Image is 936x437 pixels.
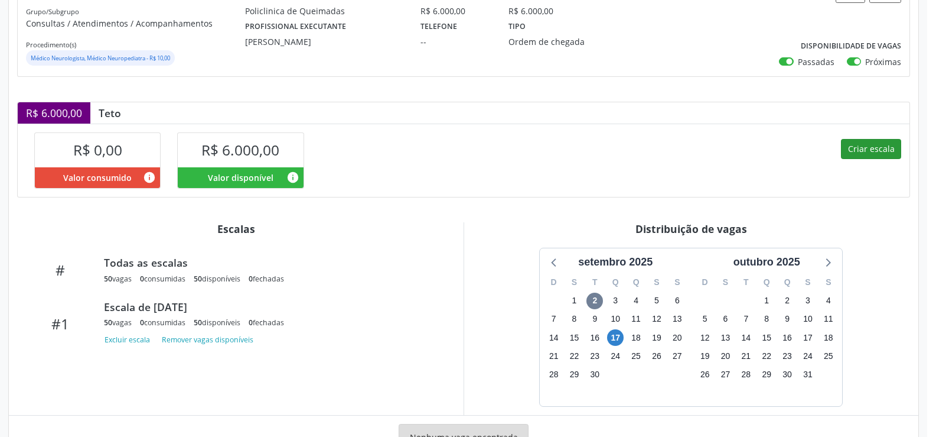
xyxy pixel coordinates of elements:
button: Remover vagas disponíveis [157,332,258,348]
span: terça-feira, 30 de setembro de 2025 [586,366,603,383]
span: sexta-feira, 5 de setembro de 2025 [648,293,665,309]
span: quarta-feira, 17 de setembro de 2025 [607,329,624,346]
span: domingo, 19 de outubro de 2025 [697,348,713,364]
label: Disponibilidade de vagas [801,37,901,56]
div: R$ 6.000,00 [508,5,553,17]
span: sexta-feira, 12 de setembro de 2025 [648,311,665,328]
span: Valor consumido [63,171,132,184]
span: domingo, 12 de outubro de 2025 [697,329,713,346]
small: Procedimento(s) [26,40,76,49]
div: Policlinica de Queimadas [245,5,404,17]
div: Teto [90,106,129,119]
span: terça-feira, 14 de outubro de 2025 [738,329,754,346]
span: terça-feira, 16 de setembro de 2025 [586,329,603,346]
small: Grupo/Subgrupo [26,7,79,16]
span: segunda-feira, 27 de outubro de 2025 [718,366,734,383]
span: segunda-feira, 13 de outubro de 2025 [718,329,734,346]
div: S [647,273,667,292]
span: segunda-feira, 29 de setembro de 2025 [566,366,583,383]
div: S [818,273,839,292]
div: disponíveis [194,274,240,284]
div: S [564,273,585,292]
span: domingo, 5 de outubro de 2025 [697,311,713,328]
span: quarta-feira, 10 de setembro de 2025 [607,311,624,328]
small: Médico Neurologista, Médico Neuropediatra - R$ 10,00 [31,54,170,62]
label: Passadas [798,56,834,68]
div: Q [756,273,777,292]
span: quarta-feira, 29 de outubro de 2025 [758,366,775,383]
span: domingo, 14 de setembro de 2025 [546,329,562,346]
span: 50 [104,274,112,284]
div: fechadas [249,318,284,328]
span: quarta-feira, 1 de outubro de 2025 [758,293,775,309]
span: quinta-feira, 9 de outubro de 2025 [779,311,795,328]
span: Valor disponível [208,171,273,184]
div: vagas [104,274,132,284]
span: terça-feira, 23 de setembro de 2025 [586,348,603,364]
span: segunda-feira, 1 de setembro de 2025 [566,293,583,309]
div: -- [420,35,492,48]
div: Distribuição de vagas [472,222,911,235]
span: terça-feira, 2 de setembro de 2025 [586,293,603,309]
span: quarta-feira, 8 de outubro de 2025 [758,311,775,328]
div: [PERSON_NAME] [245,35,404,48]
div: S [715,273,736,292]
span: sexta-feira, 31 de outubro de 2025 [800,366,816,383]
div: setembro 2025 [573,254,657,270]
div: Escalas [17,222,455,235]
span: segunda-feira, 20 de outubro de 2025 [718,348,734,364]
span: R$ 6.000,00 [201,140,279,160]
div: # [25,261,96,279]
span: segunda-feira, 6 de outubro de 2025 [718,311,734,328]
span: quinta-feira, 4 de setembro de 2025 [628,293,644,309]
div: consumidas [140,318,185,328]
i: Valor consumido por agendamentos feitos para este serviço [143,171,156,184]
label: Tipo [508,17,526,35]
div: outubro 2025 [729,254,805,270]
span: sábado, 6 de setembro de 2025 [669,293,686,309]
div: S [798,273,818,292]
span: quarta-feira, 24 de setembro de 2025 [607,348,624,364]
span: terça-feira, 21 de outubro de 2025 [738,348,754,364]
span: sábado, 11 de outubro de 2025 [820,311,837,328]
span: terça-feira, 9 de setembro de 2025 [586,311,603,328]
label: Telefone [420,17,457,35]
span: segunda-feira, 8 de setembro de 2025 [566,311,583,328]
span: domingo, 21 de setembro de 2025 [546,348,562,364]
span: 50 [104,318,112,328]
div: fechadas [249,274,284,284]
span: quinta-feira, 11 de setembro de 2025 [628,311,644,328]
div: Q [605,273,626,292]
span: 0 [140,318,144,328]
span: segunda-feira, 15 de setembro de 2025 [566,329,583,346]
div: D [543,273,564,292]
span: sábado, 25 de outubro de 2025 [820,348,837,364]
span: quinta-feira, 16 de outubro de 2025 [779,329,795,346]
span: sábado, 18 de outubro de 2025 [820,329,837,346]
div: consumidas [140,274,185,284]
i: Valor disponível para agendamentos feitos para este serviço [286,171,299,184]
span: sexta-feira, 17 de outubro de 2025 [800,329,816,346]
span: domingo, 28 de setembro de 2025 [546,366,562,383]
span: sexta-feira, 19 de setembro de 2025 [648,329,665,346]
div: #1 [25,315,96,332]
span: 0 [249,318,253,328]
label: Próximas [865,56,901,68]
div: R$ 6.000,00 [18,102,90,124]
span: quinta-feira, 18 de setembro de 2025 [628,329,644,346]
span: quarta-feira, 22 de outubro de 2025 [758,348,775,364]
div: Q [777,273,798,292]
div: disponíveis [194,318,240,328]
span: 50 [194,318,202,328]
div: Ordem de chegada [508,35,624,48]
span: sexta-feira, 24 de outubro de 2025 [800,348,816,364]
label: Profissional executante [245,17,346,35]
span: sábado, 4 de outubro de 2025 [820,293,837,309]
span: 50 [194,274,202,284]
span: quinta-feira, 23 de outubro de 2025 [779,348,795,364]
span: domingo, 26 de outubro de 2025 [697,366,713,383]
span: quinta-feira, 30 de outubro de 2025 [779,366,795,383]
div: Escala de [DATE] [104,300,439,313]
span: sexta-feira, 3 de outubro de 2025 [800,293,816,309]
div: Q [626,273,647,292]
